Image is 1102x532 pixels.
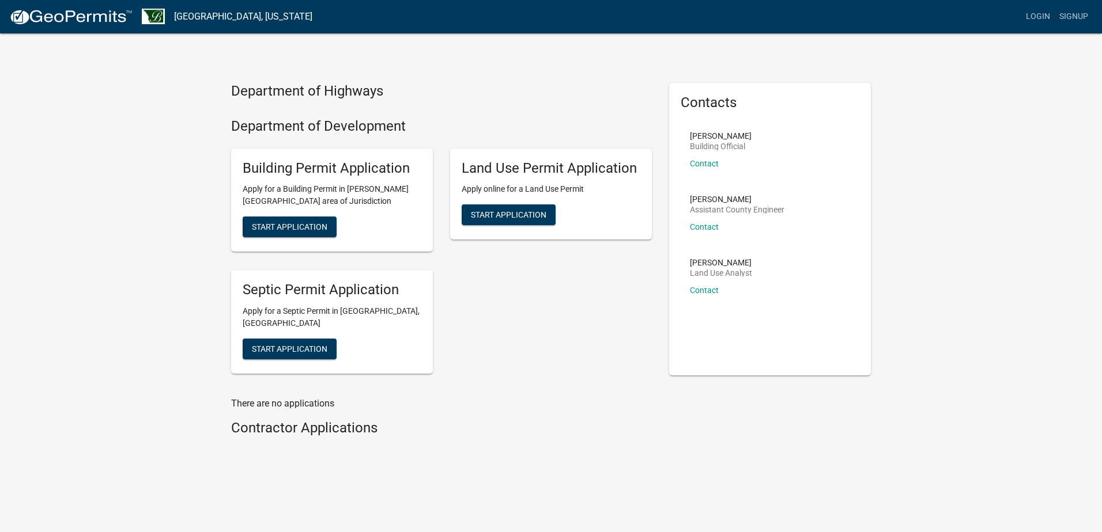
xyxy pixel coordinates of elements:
[231,420,652,436] h4: Contractor Applications
[174,7,312,26] a: [GEOGRAPHIC_DATA], [US_STATE]
[690,206,784,214] p: Assistant County Engineer
[231,83,652,100] h4: Department of Highways
[243,305,421,329] p: Apply for a Septic Permit in [GEOGRAPHIC_DATA], [GEOGRAPHIC_DATA]
[690,222,719,231] a: Contact
[690,132,752,140] p: [PERSON_NAME]
[690,142,752,150] p: Building Official
[1055,6,1093,28] a: Signup
[462,204,556,225] button: Start Application
[231,118,652,135] h4: Department of Development
[690,286,719,295] a: Contact
[243,282,421,298] h5: Septic Permit Application
[243,216,337,237] button: Start Application
[231,397,652,411] p: There are no applications
[690,195,784,203] p: [PERSON_NAME]
[462,160,640,177] h5: Land Use Permit Application
[690,159,719,168] a: Contact
[462,183,640,195] p: Apply online for a Land Use Permit
[690,269,752,277] p: Land Use Analyst
[243,339,337,359] button: Start Application
[690,259,752,267] p: [PERSON_NAME]
[243,183,421,207] p: Apply for a Building Permit in [PERSON_NAME][GEOGRAPHIC_DATA] area of Jurisdiction
[1021,6,1055,28] a: Login
[471,210,546,219] span: Start Application
[252,222,327,231] span: Start Application
[681,94,859,111] h5: Contacts
[231,420,652,441] wm-workflow-list-section: Contractor Applications
[252,344,327,354] span: Start Application
[243,160,421,177] h5: Building Permit Application
[142,9,165,24] img: Benton County, Minnesota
